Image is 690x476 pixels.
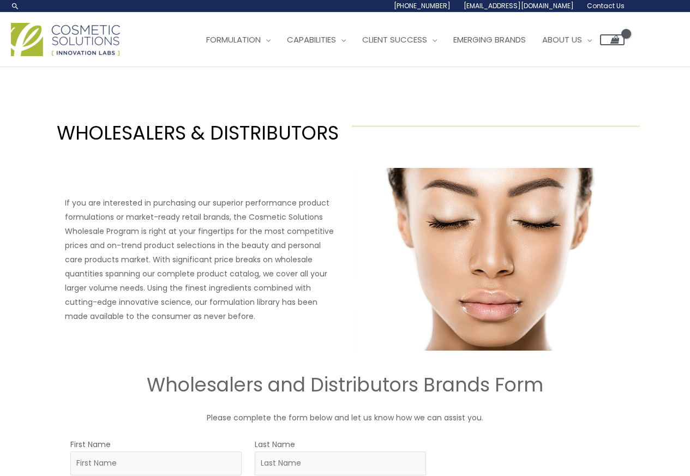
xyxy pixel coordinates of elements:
[190,23,625,56] nav: Site Navigation
[445,23,534,56] a: Emerging Brands
[198,23,279,56] a: Formulation
[600,34,625,45] a: View Shopping Cart, empty
[65,196,339,323] p: If you are interested in purchasing our superior performance product formulations or market-ready...
[587,1,625,10] span: Contact Us
[206,34,261,45] span: Formulation
[11,2,20,10] a: Search icon link
[362,34,427,45] span: Client Success
[255,437,295,451] label: Last Name
[394,1,451,10] span: [PHONE_NUMBER]
[534,23,600,56] a: About Us
[70,437,111,451] label: First Name
[11,23,120,56] img: Cosmetic Solutions Logo
[542,34,582,45] span: About Us
[354,23,445,56] a: Client Success
[18,372,673,397] h2: Wholesalers and Distributors Brands Form
[352,168,626,351] img: Wholesale Customer Type Image
[287,34,336,45] span: Capabilities
[279,23,354,56] a: Capabilities
[453,34,526,45] span: Emerging Brands
[18,411,673,425] p: Please complete the form below and let us know how we can assist you.
[464,1,574,10] span: [EMAIL_ADDRESS][DOMAIN_NAME]
[70,451,242,475] input: First Name
[255,451,426,475] input: Last Name
[50,119,339,146] h1: WHOLESALERS & DISTRIBUTORS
